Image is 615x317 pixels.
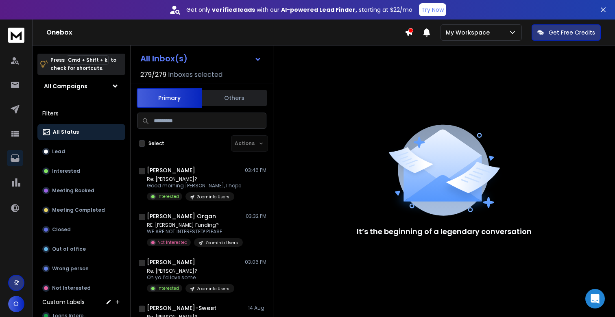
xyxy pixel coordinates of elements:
[37,78,125,94] button: All Campaigns
[147,258,195,266] h1: [PERSON_NAME]
[67,55,109,65] span: Cmd + Shift + k
[37,221,125,238] button: Closed
[147,304,216,312] h1: [PERSON_NAME]-Sweet
[532,24,601,41] button: Get Free Credits
[37,182,125,199] button: Meeting Booked
[357,226,532,237] p: It’s the beginning of a legendary conversation
[147,228,243,235] p: WE ARE NOT INTERESTED! PLEASE
[157,239,188,245] p: Not Interested
[8,28,24,43] img: logo
[8,296,24,312] button: O
[245,259,266,265] p: 03:06 PM
[52,168,80,174] p: Interested
[197,194,229,200] p: Zoominfo Users
[202,89,267,107] button: Others
[147,176,241,182] p: Re: [PERSON_NAME]?
[37,241,125,257] button: Out of office
[52,246,86,252] p: Out of office
[140,70,166,80] span: 279 / 279
[157,285,179,291] p: Interested
[585,289,605,308] div: Open Intercom Messenger
[549,28,595,37] p: Get Free Credits
[37,108,125,119] h3: Filters
[37,163,125,179] button: Interested
[281,6,357,14] strong: AI-powered Lead Finder,
[246,213,266,219] p: 03:32 PM
[186,6,412,14] p: Get only with our starting at $22/mo
[37,202,125,218] button: Meeting Completed
[37,280,125,296] button: Not Interested
[52,148,65,155] p: Lead
[147,182,241,189] p: Good morning [PERSON_NAME], I hope
[44,82,87,90] h1: All Campaigns
[42,298,85,306] h3: Custom Labels
[137,88,202,108] button: Primary
[446,28,493,37] p: My Workspace
[53,129,79,135] p: All Status
[147,166,195,174] h1: [PERSON_NAME]
[168,70,222,80] h3: Inboxes selected
[147,268,234,274] p: Re: [PERSON_NAME]?
[421,6,444,14] p: Try Now
[147,222,243,228] p: RE: [PERSON_NAME] Funding?
[50,56,116,72] p: Press to check for shortcuts.
[205,240,238,246] p: Zoominfo Users
[52,265,89,272] p: Wrong person
[148,140,164,147] label: Select
[52,226,71,233] p: Closed
[46,28,405,37] h1: Onebox
[52,187,94,194] p: Meeting Booked
[419,3,446,16] button: Try Now
[52,207,105,213] p: Meeting Completed
[248,305,266,311] p: 14 Aug
[37,261,125,277] button: Wrong person
[37,143,125,160] button: Lead
[52,285,91,291] p: Not Interested
[140,54,188,63] h1: All Inbox(s)
[147,274,234,281] p: Oh ya I’d love some
[245,167,266,174] p: 03:46 PM
[197,286,229,292] p: Zoominfo Users
[212,6,255,14] strong: verified leads
[134,50,268,67] button: All Inbox(s)
[157,193,179,200] p: Interested
[37,124,125,140] button: All Status
[147,212,216,220] h1: [PERSON_NAME] Organ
